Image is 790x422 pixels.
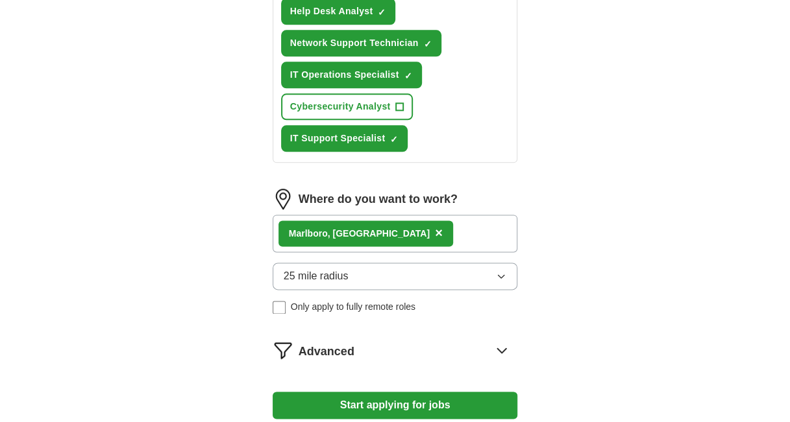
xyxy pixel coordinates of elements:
button: IT Support Specialist✓ [281,125,408,152]
span: ✓ [424,39,432,49]
button: × [435,224,443,243]
span: IT Operations Specialist [290,68,399,82]
div: , [GEOGRAPHIC_DATA] [289,227,430,240]
button: IT Operations Specialist✓ [281,62,422,88]
img: location.png [273,189,293,209]
button: Start applying for jobs [273,392,518,419]
span: × [435,226,443,240]
span: Only apply to fully remote roles [291,300,415,314]
span: Advanced [299,343,354,360]
input: Only apply to fully remote roles [273,301,286,314]
span: 25 mile radius [284,268,349,284]
img: filter [273,340,293,360]
button: Network Support Technician✓ [281,30,441,56]
label: Where do you want to work? [299,191,458,208]
span: Network Support Technician [290,36,419,50]
button: 25 mile radius [273,263,518,290]
strong: Marlboro [289,228,328,239]
span: IT Support Specialist [290,132,386,145]
span: ✓ [390,134,398,145]
span: ✓ [378,7,386,18]
span: Cybersecurity Analyst [290,100,391,113]
button: Cybersecurity Analyst [281,93,414,120]
span: Help Desk Analyst [290,5,373,18]
span: ✓ [404,71,412,81]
